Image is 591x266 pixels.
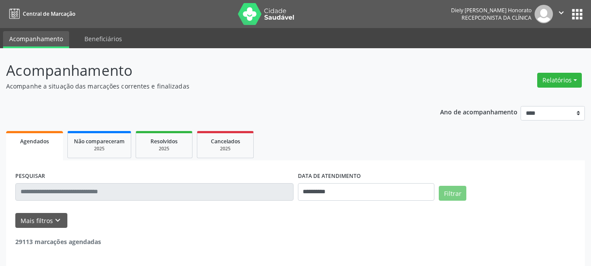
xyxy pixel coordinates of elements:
[462,14,532,21] span: Recepcionista da clínica
[439,186,466,201] button: Filtrar
[440,106,518,117] p: Ano de acompanhamento
[15,213,67,228] button: Mais filtroskeyboard_arrow_down
[74,138,125,145] span: Não compareceram
[556,8,566,18] i: 
[23,10,75,18] span: Central de Marcação
[535,5,553,23] img: img
[211,138,240,145] span: Cancelados
[150,138,178,145] span: Resolvidos
[3,31,69,48] a: Acompanhamento
[15,238,101,246] strong: 29113 marcações agendadas
[20,138,49,145] span: Agendados
[74,145,125,152] div: 2025
[53,216,63,225] i: keyboard_arrow_down
[553,5,570,23] button: 
[537,73,582,88] button: Relatórios
[6,7,75,21] a: Central de Marcação
[451,7,532,14] div: Diely [PERSON_NAME] Honorato
[15,170,45,183] label: PESQUISAR
[6,82,411,91] p: Acompanhe a situação das marcações correntes e finalizadas
[203,145,247,152] div: 2025
[570,7,585,22] button: apps
[78,31,128,46] a: Beneficiários
[6,60,411,82] p: Acompanhamento
[298,170,361,183] label: DATA DE ATENDIMENTO
[142,145,186,152] div: 2025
